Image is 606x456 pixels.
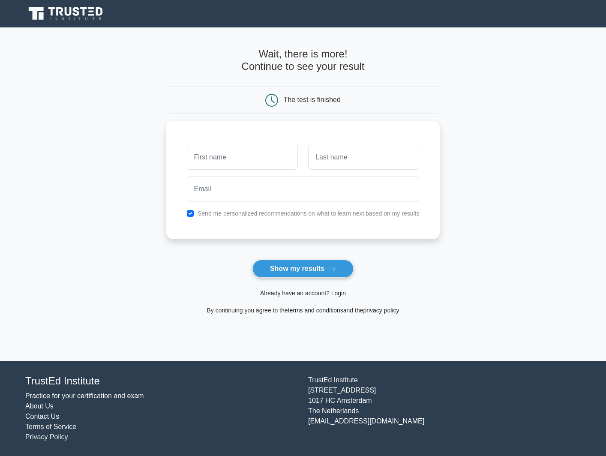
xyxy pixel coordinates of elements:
a: terms and conditions [288,307,343,314]
input: First name [187,145,298,170]
a: About Us [25,402,54,410]
a: Terms of Service [25,423,76,430]
a: Already have an account? Login [260,290,346,297]
h4: Wait, there is more! Continue to see your result [166,48,440,73]
div: The test is finished [284,96,341,103]
a: privacy policy [363,307,399,314]
h4: TrustEd Institute [25,375,298,387]
input: Last name [308,145,419,170]
label: Send me personalized recommendations on what to learn next based on my results [198,210,420,217]
div: By continuing you agree to the and the [161,305,445,315]
button: Show my results [252,260,354,278]
a: Practice for your certification and exam [25,392,144,399]
input: Email [187,177,420,201]
a: Contact Us [25,413,59,420]
div: TrustEd Institute [STREET_ADDRESS] 1017 HC Amsterdam The Netherlands [EMAIL_ADDRESS][DOMAIN_NAME] [303,375,586,442]
a: Privacy Policy [25,433,68,441]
